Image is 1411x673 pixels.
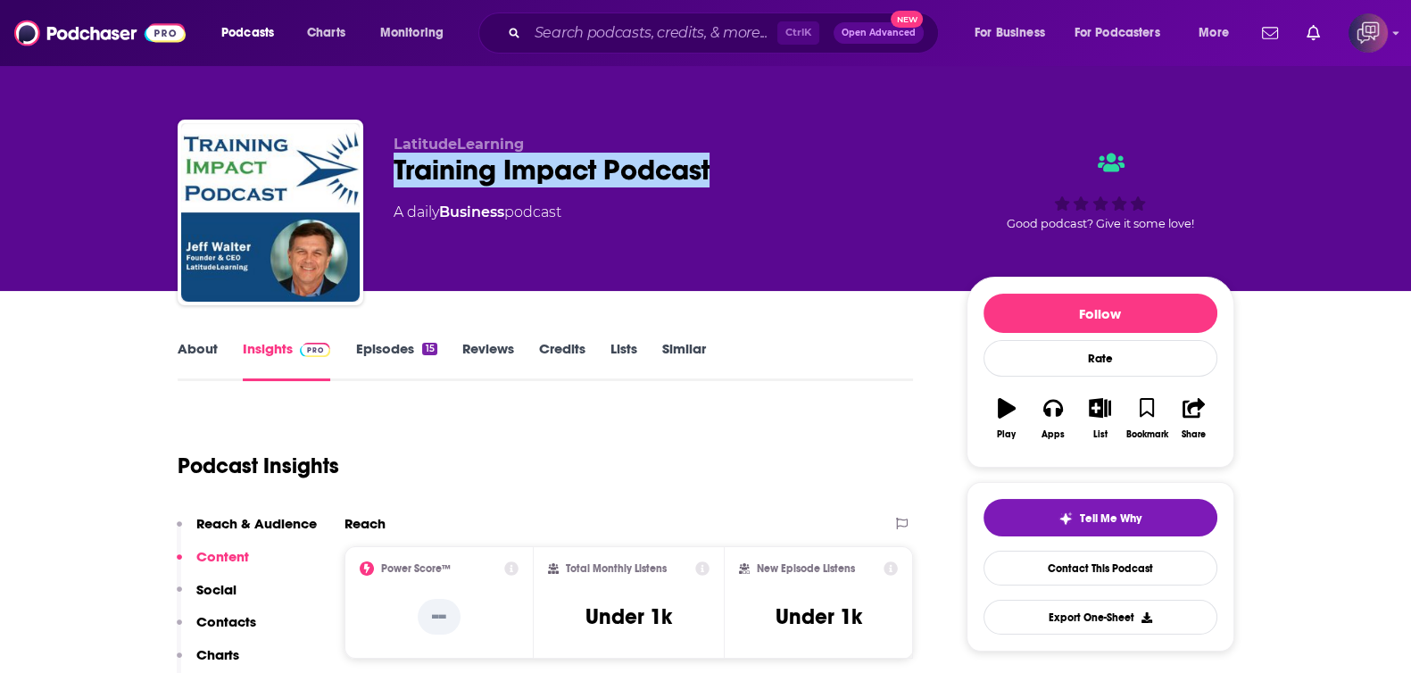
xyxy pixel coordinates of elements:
div: A daily podcast [394,202,561,223]
span: Podcasts [221,21,274,46]
a: Credits [539,340,585,381]
a: Similar [662,340,706,381]
img: Podchaser Pro [300,343,331,357]
div: 15 [422,343,436,355]
a: Episodes15 [355,340,436,381]
button: Share [1170,386,1216,451]
button: Social [177,581,237,614]
img: Training Impact Podcast [181,123,360,302]
button: List [1076,386,1123,451]
a: InsightsPodchaser Pro [243,340,331,381]
a: Contact This Podcast [984,551,1217,586]
button: open menu [209,19,297,47]
h3: Under 1k [776,603,862,630]
p: Social [196,581,237,598]
div: List [1093,429,1108,440]
div: Search podcasts, credits, & more... [495,12,956,54]
p: Contacts [196,613,256,630]
span: Ctrl K [777,21,819,45]
span: Good podcast? Give it some love! [1007,217,1194,230]
button: Apps [1030,386,1076,451]
h2: New Episode Listens [757,562,855,575]
p: Content [196,548,249,565]
h2: Total Monthly Listens [566,562,667,575]
div: Rate [984,340,1217,377]
div: Play [997,429,1016,440]
a: Lists [610,340,637,381]
div: Bookmark [1125,429,1167,440]
button: Play [984,386,1030,451]
span: LatitudeLearning [394,136,524,153]
a: Show notifications dropdown [1255,18,1285,48]
button: open menu [1186,19,1251,47]
div: Apps [1042,429,1065,440]
a: Charts [295,19,356,47]
button: Export One-Sheet [984,600,1217,635]
button: Reach & Audience [177,515,317,548]
a: Business [439,204,504,220]
h1: Podcast Insights [178,453,339,479]
button: open menu [962,19,1067,47]
a: Reviews [462,340,514,381]
a: Show notifications dropdown [1299,18,1327,48]
div: Share [1182,429,1206,440]
h3: Under 1k [585,603,672,630]
span: New [891,11,923,28]
h2: Power Score™ [381,562,451,575]
img: Podchaser - Follow, Share and Rate Podcasts [14,16,186,50]
span: Tell Me Why [1080,511,1141,526]
button: Bookmark [1124,386,1170,451]
button: open menu [1063,19,1186,47]
img: tell me why sparkle [1058,511,1073,526]
h2: Reach [344,515,386,532]
p: Charts [196,646,239,663]
a: About [178,340,218,381]
span: More [1199,21,1229,46]
button: Follow [984,294,1217,333]
button: Open AdvancedNew [834,22,924,44]
button: Contacts [177,613,256,646]
span: Logged in as corioliscompany [1349,13,1388,53]
button: Show profile menu [1349,13,1388,53]
span: Open Advanced [842,29,916,37]
span: Monitoring [380,21,444,46]
div: Good podcast? Give it some love! [967,136,1234,246]
button: tell me why sparkleTell Me Why [984,499,1217,536]
span: Charts [307,21,345,46]
button: Content [177,548,249,581]
span: For Podcasters [1075,21,1160,46]
input: Search podcasts, credits, & more... [527,19,777,47]
img: User Profile [1349,13,1388,53]
button: open menu [368,19,467,47]
p: Reach & Audience [196,515,317,532]
span: For Business [975,21,1045,46]
p: -- [418,599,461,635]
